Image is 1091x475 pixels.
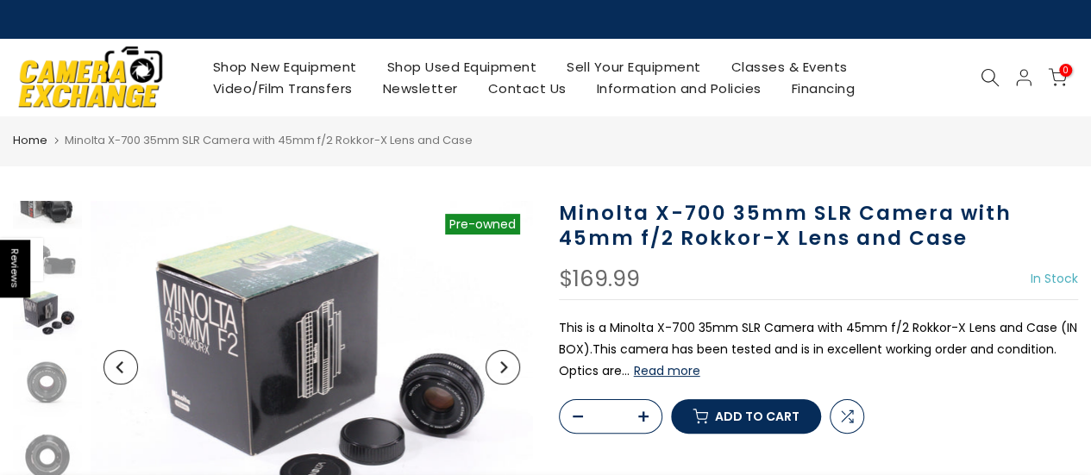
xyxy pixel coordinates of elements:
[486,350,520,384] button: Next
[13,348,82,417] img: Minolta X-700 35mm SLR Camera with 45mm f/2 Rokkor-X Lens and Case 35mm Film Cameras - 35mm SLR C...
[198,56,372,78] a: Shop New Equipment
[372,56,552,78] a: Shop Used Equipment
[634,363,700,378] button: Read more
[715,410,799,422] span: Add to cart
[716,56,862,78] a: Classes & Events
[559,317,1079,383] p: This is a Minolta X-700 35mm SLR Camera with 45mm f/2 Rokkor-X Lens and Case (IN BOX).This camera...
[198,78,367,99] a: Video/Film Transfers
[1048,68,1067,87] a: 0
[367,78,473,99] a: Newsletter
[13,176,82,228] img: Minolta X-700 35mm SLR Camera with 45mm f/2 Rokkor-X Lens and Case 35mm Film Cameras - 35mm SLR C...
[13,132,47,149] a: Home
[1031,270,1078,287] span: In Stock
[473,78,581,99] a: Contact Us
[552,56,717,78] a: Sell Your Equipment
[13,237,82,278] img: Minolta X-700 35mm SLR Camera with 45mm f/2 Rokkor-X Lens and Case 35mm Film Cameras - 35mm SLR C...
[103,350,138,384] button: Previous
[65,132,473,148] span: Minolta X-700 35mm SLR Camera with 45mm f/2 Rokkor-X Lens and Case
[671,399,821,434] button: Add to cart
[559,201,1079,251] h1: Minolta X-700 35mm SLR Camera with 45mm f/2 Rokkor-X Lens and Case
[559,268,640,291] div: $169.99
[581,78,776,99] a: Information and Policies
[1059,64,1072,77] span: 0
[13,287,82,339] img: Minolta X-700 35mm SLR Camera with 45mm f/2 Rokkor-X Lens and Case 35mm Film Cameras - 35mm SLR C...
[776,78,870,99] a: Financing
